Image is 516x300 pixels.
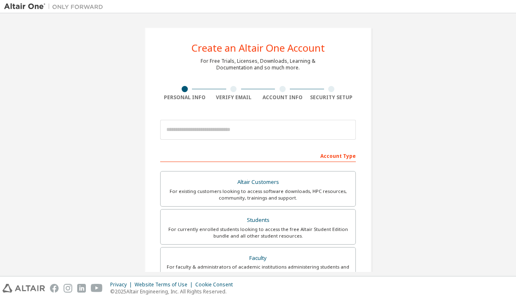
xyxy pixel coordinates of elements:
[110,288,238,295] p: © 2025 Altair Engineering, Inc. All Rights Reserved.
[135,281,195,288] div: Website Terms of Use
[160,94,209,101] div: Personal Info
[64,284,72,293] img: instagram.svg
[166,188,350,201] div: For existing customers looking to access software downloads, HPC resources, community, trainings ...
[166,264,350,277] div: For faculty & administrators of academic institutions administering students and accessing softwa...
[4,2,107,11] img: Altair One
[166,214,350,226] div: Students
[201,58,315,71] div: For Free Trials, Licenses, Downloads, Learning & Documentation and so much more.
[160,149,356,162] div: Account Type
[77,284,86,293] img: linkedin.svg
[209,94,258,101] div: Verify Email
[91,284,103,293] img: youtube.svg
[2,284,45,293] img: altair_logo.svg
[110,281,135,288] div: Privacy
[307,94,356,101] div: Security Setup
[258,94,307,101] div: Account Info
[50,284,59,293] img: facebook.svg
[166,252,350,264] div: Faculty
[166,176,350,188] div: Altair Customers
[166,226,350,239] div: For currently enrolled students looking to access the free Altair Student Edition bundle and all ...
[195,281,238,288] div: Cookie Consent
[192,43,325,53] div: Create an Altair One Account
